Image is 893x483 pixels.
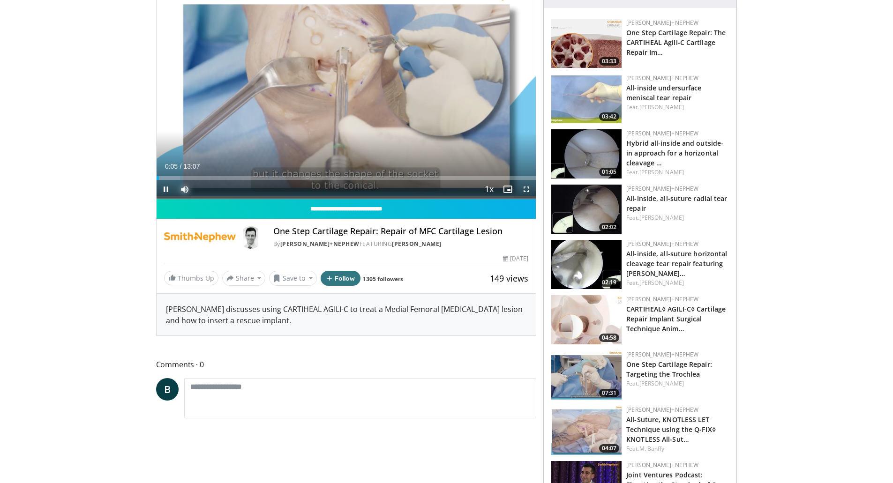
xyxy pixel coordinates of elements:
[280,240,360,248] a: [PERSON_NAME]+Nephew
[626,139,723,167] a: Hybrid all-inside and outside-in approach for a horizontal cleavage …
[599,168,619,176] span: 01:05
[626,194,727,213] a: All-inside, all-suture radial tear repair
[551,129,622,178] a: 01:05
[222,271,266,286] button: Share
[498,180,517,199] button: Enable picture-in-picture mode
[157,176,536,180] div: Progress Bar
[626,295,698,303] a: [PERSON_NAME]+Nephew
[626,168,729,177] div: Feat.
[165,163,178,170] span: 0:05
[639,379,684,387] a: [PERSON_NAME]
[626,445,729,453] div: Feat.
[639,214,684,222] a: [PERSON_NAME]
[551,240,622,289] a: 02:19
[626,129,698,137] a: [PERSON_NAME]+Nephew
[599,57,619,66] span: 03:33
[626,305,726,333] a: CARTIHEAL◊ AGILI-C◊ Cartilage Repair Implant Surgical Technique Anim…
[157,180,175,199] button: Pause
[626,406,698,414] a: [PERSON_NAME]+Nephew
[626,214,729,222] div: Feat.
[517,180,536,199] button: Fullscreen
[551,19,622,68] img: 781f413f-8da4-4df1-9ef9-bed9c2d6503b.150x105_q85_crop-smart_upscale.jpg
[551,350,622,400] img: 3b7ba7c4-bc6e-4794-bdea-a58eff7c6276.150x105_q85_crop-smart_upscale.jpg
[503,254,528,263] div: [DATE]
[156,358,537,371] span: Comments 0
[599,389,619,397] span: 07:31
[626,28,726,57] a: One Step Cartilage Repair: The CARTIHEAL Agili-C Cartilage Repair Im…
[626,240,698,248] a: [PERSON_NAME]+Nephew
[626,461,698,469] a: [PERSON_NAME]+Nephew
[551,295,622,344] img: 0d962de6-6f40-43c7-a91b-351674d85659.150x105_q85_crop-smart_upscale.jpg
[599,223,619,231] span: 02:02
[321,271,361,286] button: Follow
[240,226,262,249] img: Avatar
[392,240,442,248] a: [PERSON_NAME]
[626,103,729,111] div: Feat.
[639,168,684,176] a: [PERSON_NAME]
[599,334,619,342] span: 04:58
[180,163,182,170] span: /
[490,273,528,284] span: 149 views
[551,406,622,455] img: 19f1f587-357e-4d23-858f-099695421015.150x105_q85_crop-smart_upscale.jpg
[363,275,403,283] a: 1305 followers
[551,185,622,234] img: 0d5ae7a0-0009-4902-af95-81e215730076.150x105_q85_crop-smart_upscale.jpg
[156,378,179,401] a: B
[551,240,622,289] img: 173c071b-399e-4fbc-8156-5fdd8d6e2d0e.150x105_q85_crop-smart_upscale.jpg
[599,444,619,453] span: 04:07
[164,271,218,285] a: Thumbs Up
[626,379,729,388] div: Feat.
[626,185,698,193] a: [PERSON_NAME]+Nephew
[626,279,729,287] div: Feat.
[639,445,665,453] a: M. Banffy
[626,83,701,102] a: All-inside undersurface meniscal tear repair
[599,112,619,121] span: 03:42
[599,278,619,287] span: 02:19
[480,180,498,199] button: Playback Rate
[551,74,622,123] a: 03:42
[551,295,622,344] a: 04:58
[626,415,716,444] a: All-Suture, KNOTLESS LET Technique using the Q-FIX◊ KNOTLESS All-Sut…
[639,103,684,111] a: [PERSON_NAME]
[551,406,622,455] a: 04:07
[626,360,712,379] a: One Step Cartilage Repair: Targeting the Trochlea
[273,226,528,237] h4: One Step Cartilage Repair: Repair of MFC Cartilage Lesion
[164,226,236,249] img: Smith+Nephew
[157,294,536,335] div: [PERSON_NAME] discusses using CARTIHEAL AGILI-C to treat a Medial Femoral [MEDICAL_DATA] lesion a...
[183,163,200,170] span: 13:07
[551,185,622,234] a: 02:02
[626,19,698,27] a: [PERSON_NAME]+Nephew
[551,129,622,178] img: 364c13b8-bf65-400b-a941-5a4a9c158216.150x105_q85_crop-smart_upscale.jpg
[551,19,622,68] a: 03:33
[626,249,727,278] a: All-inside, all-suture horizontal cleavage tear repair featuring [PERSON_NAME]…
[551,350,622,400] a: 07:31
[269,271,317,286] button: Save to
[626,350,698,358] a: [PERSON_NAME]+Nephew
[626,74,698,82] a: [PERSON_NAME]+Nephew
[551,74,622,123] img: 02c34c8e-0ce7-40b9-85e3-cdd59c0970f9.150x105_q85_crop-smart_upscale.jpg
[175,180,194,199] button: Mute
[639,279,684,287] a: [PERSON_NAME]
[273,240,528,248] div: By FEATURING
